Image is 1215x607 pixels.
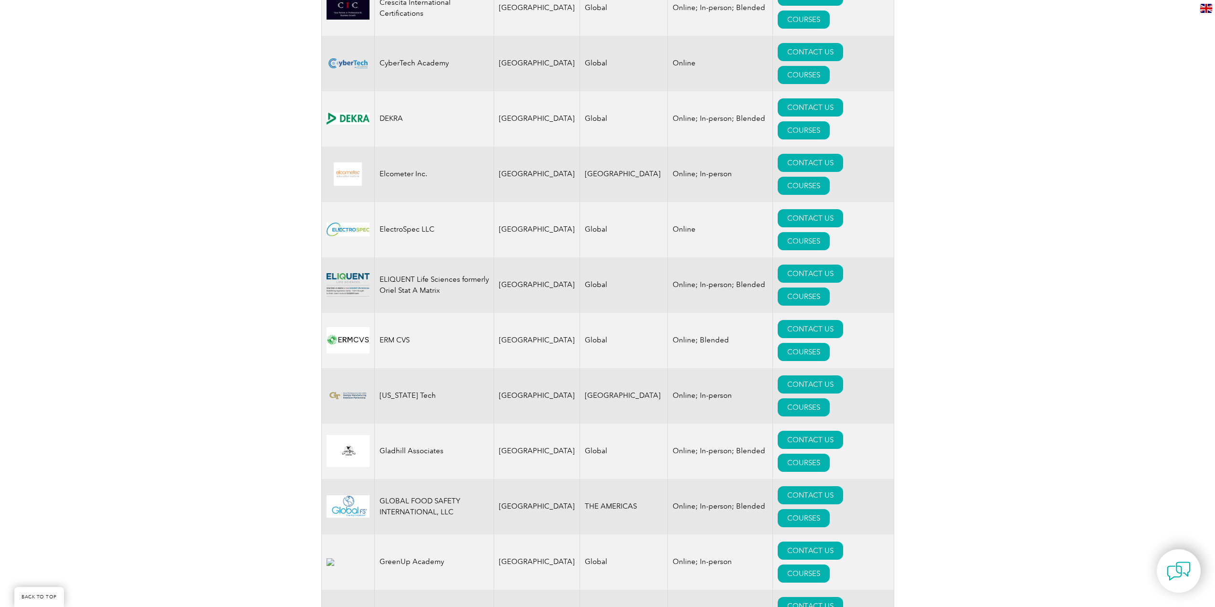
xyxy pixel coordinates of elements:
[778,454,830,472] a: COURSES
[494,36,580,91] td: [GEOGRAPHIC_DATA]
[374,534,494,590] td: GreenUp Academy
[374,147,494,202] td: Elcometer Inc.
[778,121,830,139] a: COURSES
[494,479,580,534] td: [GEOGRAPHIC_DATA]
[667,368,772,424] td: Online; In-person
[778,343,830,361] a: COURSES
[778,11,830,29] a: COURSES
[374,36,494,91] td: CyberTech Academy
[778,265,843,283] a: CONTACT US
[778,43,843,61] a: CONTACT US
[667,424,772,479] td: Online; In-person; Blended
[327,435,370,468] img: 0025a846-35c2-eb11-bacc-0022481832e0-logo.jpg
[667,91,772,147] td: Online; In-person; Blended
[778,486,843,504] a: CONTACT US
[667,257,772,313] td: Online; In-person; Blended
[580,147,667,202] td: [GEOGRAPHIC_DATA]
[494,257,580,313] td: [GEOGRAPHIC_DATA]
[580,479,667,534] td: THE AMERICAS
[667,479,772,534] td: Online; In-person; Blended
[580,534,667,590] td: Global
[778,431,843,449] a: CONTACT US
[778,542,843,560] a: CONTACT US
[374,424,494,479] td: Gladhill Associates
[327,558,370,566] img: 62d0ecee-e7b0-ea11-a812-000d3ae11abd-logo.jpg
[778,564,830,583] a: COURSES
[327,113,370,125] img: 15a57d8a-d4e0-e911-a812-000d3a795b83-logo.png
[667,313,772,368] td: Online; Blended
[327,327,370,353] img: 607f6408-376f-eb11-a812-002248153038-logo.png
[494,424,580,479] td: [GEOGRAPHIC_DATA]
[580,36,667,91] td: Global
[1200,4,1212,13] img: en
[494,368,580,424] td: [GEOGRAPHIC_DATA]
[580,202,667,257] td: Global
[580,313,667,368] td: Global
[374,313,494,368] td: ERM CVS
[580,368,667,424] td: [GEOGRAPHIC_DATA]
[778,375,843,394] a: CONTACT US
[667,202,772,257] td: Online
[1167,559,1191,583] img: contact-chat.png
[327,495,370,518] img: 6c340fde-d376-eb11-a812-002248145cb7-logo.jpg
[374,202,494,257] td: ElectroSpec LLC
[778,177,830,195] a: COURSES
[374,368,494,424] td: [US_STATE] Tech
[14,587,64,607] a: BACK TO TOP
[778,232,830,250] a: COURSES
[374,257,494,313] td: ELIQUENT Life Sciences formerly Oriel Stat A Matrix
[494,147,580,202] td: [GEOGRAPHIC_DATA]
[374,91,494,147] td: DEKRA
[667,147,772,202] td: Online; In-person
[667,534,772,590] td: Online; In-person
[494,202,580,257] td: [GEOGRAPHIC_DATA]
[778,398,830,416] a: COURSES
[494,313,580,368] td: [GEOGRAPHIC_DATA]
[327,162,370,186] img: dc24547b-a6e0-e911-a812-000d3a795b83-logo.png
[580,424,667,479] td: Global
[778,288,830,306] a: COURSES
[580,257,667,313] td: Global
[580,91,667,147] td: Global
[778,98,843,117] a: CONTACT US
[327,390,370,402] img: e72924ac-d9bc-ea11-a814-000d3a79823d-logo.png
[374,479,494,534] td: GLOBAL FOOD SAFETY INTERNATIONAL, LLC
[778,320,843,338] a: CONTACT US
[778,154,843,172] a: CONTACT US
[327,273,370,297] img: 63b15e70-6a5d-ea11-a811-000d3a79722d-logo.png
[667,36,772,91] td: Online
[494,91,580,147] td: [GEOGRAPHIC_DATA]
[778,209,843,227] a: CONTACT US
[778,66,830,84] a: COURSES
[327,52,370,75] img: fbf62885-d94e-ef11-a316-000d3ad139cf-logo.png
[778,509,830,527] a: COURSES
[494,534,580,590] td: [GEOGRAPHIC_DATA]
[327,223,370,237] img: df15046f-427c-ef11-ac20-6045bde4dbfc-logo.jpg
